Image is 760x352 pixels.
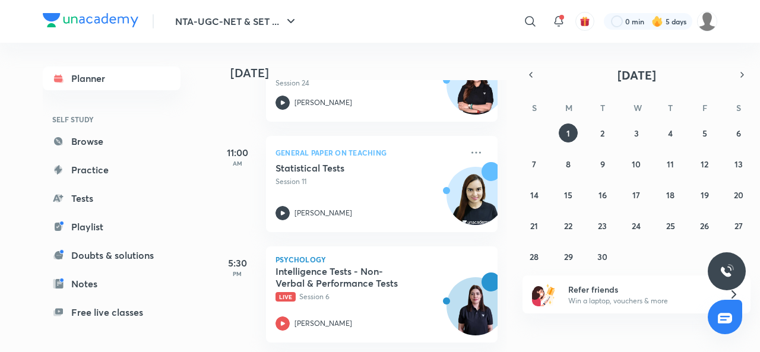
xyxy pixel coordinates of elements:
img: Avatar [447,173,504,230]
button: September 1, 2025 [559,123,578,142]
button: September 24, 2025 [627,216,646,235]
button: September 7, 2025 [525,154,544,173]
abbr: Wednesday [634,102,642,113]
button: September 3, 2025 [627,123,646,142]
p: AM [214,160,261,167]
button: September 18, 2025 [661,185,680,204]
abbr: September 2, 2025 [600,128,604,139]
button: September 15, 2025 [559,185,578,204]
button: NTA-UGC-NET & SET ... [168,9,305,33]
abbr: September 10, 2025 [632,158,641,170]
abbr: Monday [565,102,572,113]
abbr: Tuesday [600,102,605,113]
a: Playlist [43,215,180,239]
a: Notes [43,272,180,296]
a: Doubts & solutions [43,243,180,267]
abbr: September 22, 2025 [564,220,572,232]
abbr: September 7, 2025 [532,158,536,170]
button: September 2, 2025 [593,123,612,142]
p: Session 24 [275,78,462,88]
abbr: Thursday [668,102,673,113]
button: September 9, 2025 [593,154,612,173]
h4: [DATE] [230,66,509,80]
abbr: September 24, 2025 [632,220,641,232]
span: [DATE] [617,67,656,83]
p: Session 11 [275,176,462,187]
a: Planner [43,66,180,90]
button: September 20, 2025 [729,185,748,204]
a: Practice [43,158,180,182]
button: September 4, 2025 [661,123,680,142]
h5: 5:30 [214,256,261,270]
a: Tests [43,186,180,210]
abbr: Friday [702,102,707,113]
button: September 11, 2025 [661,154,680,173]
span: Live [275,292,296,302]
abbr: September 15, 2025 [564,189,572,201]
abbr: September 11, 2025 [667,158,674,170]
p: Session 6 [275,291,462,302]
p: [PERSON_NAME] [294,208,352,218]
p: [PERSON_NAME] [294,97,352,108]
p: PM [214,270,261,277]
button: September 13, 2025 [729,154,748,173]
button: September 30, 2025 [593,247,612,266]
abbr: September 4, 2025 [668,128,673,139]
abbr: September 23, 2025 [598,220,607,232]
abbr: Sunday [532,102,537,113]
abbr: September 6, 2025 [736,128,741,139]
abbr: September 30, 2025 [597,251,607,262]
abbr: September 27, 2025 [734,220,743,232]
abbr: September 28, 2025 [530,251,539,262]
img: Avatar [447,284,504,341]
abbr: September 9, 2025 [600,158,605,170]
abbr: September 12, 2025 [701,158,708,170]
img: Avatar [447,63,504,120]
button: September 14, 2025 [525,185,544,204]
button: September 8, 2025 [559,154,578,173]
abbr: September 26, 2025 [700,220,709,232]
button: September 29, 2025 [559,247,578,266]
h5: Intelligence Tests - Non-Verbal & Performance Tests [275,265,423,289]
a: Browse [43,129,180,153]
button: September 21, 2025 [525,216,544,235]
img: Company Logo [43,13,138,27]
button: [DATE] [539,66,734,83]
button: September 12, 2025 [695,154,714,173]
abbr: September 13, 2025 [734,158,743,170]
h5: Statistical Tests [275,162,423,174]
h6: Refer friends [568,283,714,296]
img: ttu [720,264,734,278]
a: Company Logo [43,13,138,30]
abbr: September 18, 2025 [666,189,674,201]
h6: SELF STUDY [43,109,180,129]
p: Win a laptop, vouchers & more [568,296,714,306]
button: September 5, 2025 [695,123,714,142]
abbr: Saturday [736,102,741,113]
button: September 25, 2025 [661,216,680,235]
img: ranjini [697,11,717,31]
abbr: September 25, 2025 [666,220,675,232]
button: September 28, 2025 [525,247,544,266]
p: [PERSON_NAME] [294,318,352,329]
abbr: September 20, 2025 [734,189,743,201]
img: avatar [579,16,590,27]
button: September 27, 2025 [729,216,748,235]
button: September 17, 2025 [627,185,646,204]
img: referral [532,283,556,306]
abbr: September 21, 2025 [530,220,538,232]
h5: 11:00 [214,145,261,160]
abbr: September 14, 2025 [530,189,539,201]
abbr: September 17, 2025 [632,189,640,201]
img: streak [651,15,663,27]
button: September 26, 2025 [695,216,714,235]
abbr: September 8, 2025 [566,158,571,170]
button: September 19, 2025 [695,185,714,204]
button: September 16, 2025 [593,185,612,204]
abbr: September 16, 2025 [598,189,607,201]
abbr: September 19, 2025 [701,189,709,201]
p: Psychology [275,256,488,263]
abbr: September 29, 2025 [564,251,573,262]
button: September 22, 2025 [559,216,578,235]
p: General Paper on Teaching [275,145,462,160]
